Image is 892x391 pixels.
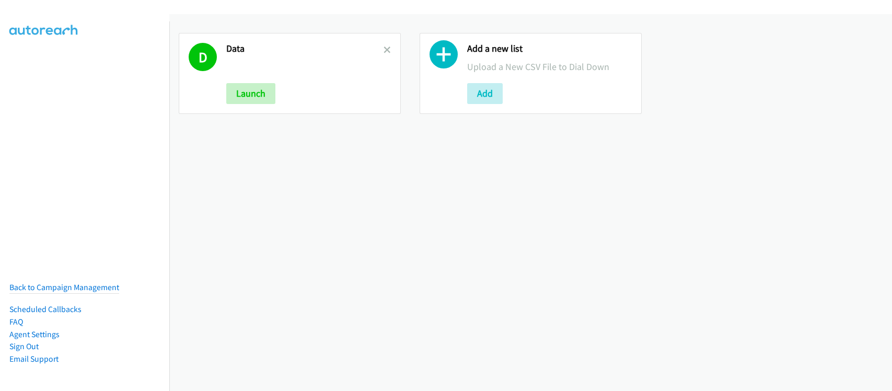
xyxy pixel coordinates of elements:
[467,83,503,104] button: Add
[226,83,275,104] button: Launch
[9,317,23,327] a: FAQ
[9,304,82,314] a: Scheduled Callbacks
[9,354,59,364] a: Email Support
[467,43,632,55] h2: Add a new list
[9,341,39,351] a: Sign Out
[189,43,217,71] h1: D
[9,282,119,292] a: Back to Campaign Management
[226,43,384,55] h2: Data
[9,329,60,339] a: Agent Settings
[467,60,632,74] p: Upload a New CSV File to Dial Down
